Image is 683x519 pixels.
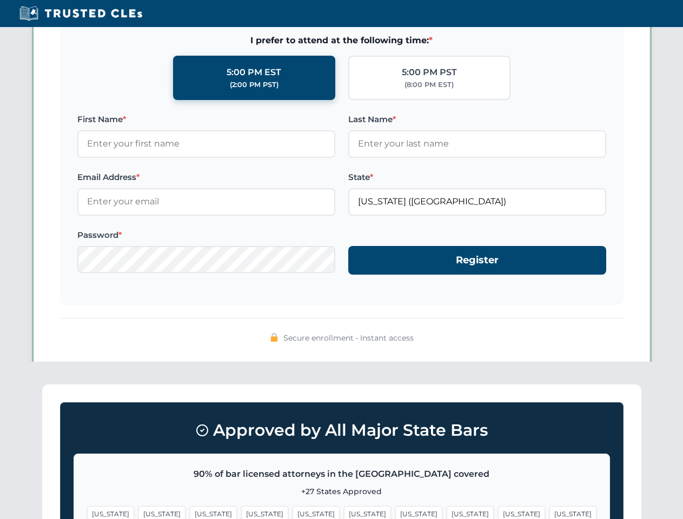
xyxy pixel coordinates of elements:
[270,333,278,342] img: 🔒
[77,229,335,242] label: Password
[348,130,606,157] input: Enter your last name
[230,79,278,90] div: (2:00 PM PST)
[348,246,606,275] button: Register
[87,485,596,497] p: +27 States Approved
[77,113,335,126] label: First Name
[87,467,596,481] p: 90% of bar licensed attorneys in the [GEOGRAPHIC_DATA] covered
[405,79,454,90] div: (8:00 PM EST)
[16,5,145,22] img: Trusted CLEs
[402,65,457,79] div: 5:00 PM PST
[77,34,606,48] span: I prefer to attend at the following time:
[74,416,610,445] h3: Approved by All Major State Bars
[348,113,606,126] label: Last Name
[77,188,335,215] input: Enter your email
[283,332,414,344] span: Secure enrollment • Instant access
[348,171,606,184] label: State
[77,171,335,184] label: Email Address
[77,130,335,157] input: Enter your first name
[348,188,606,215] input: Florida (FL)
[227,65,281,79] div: 5:00 PM EST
